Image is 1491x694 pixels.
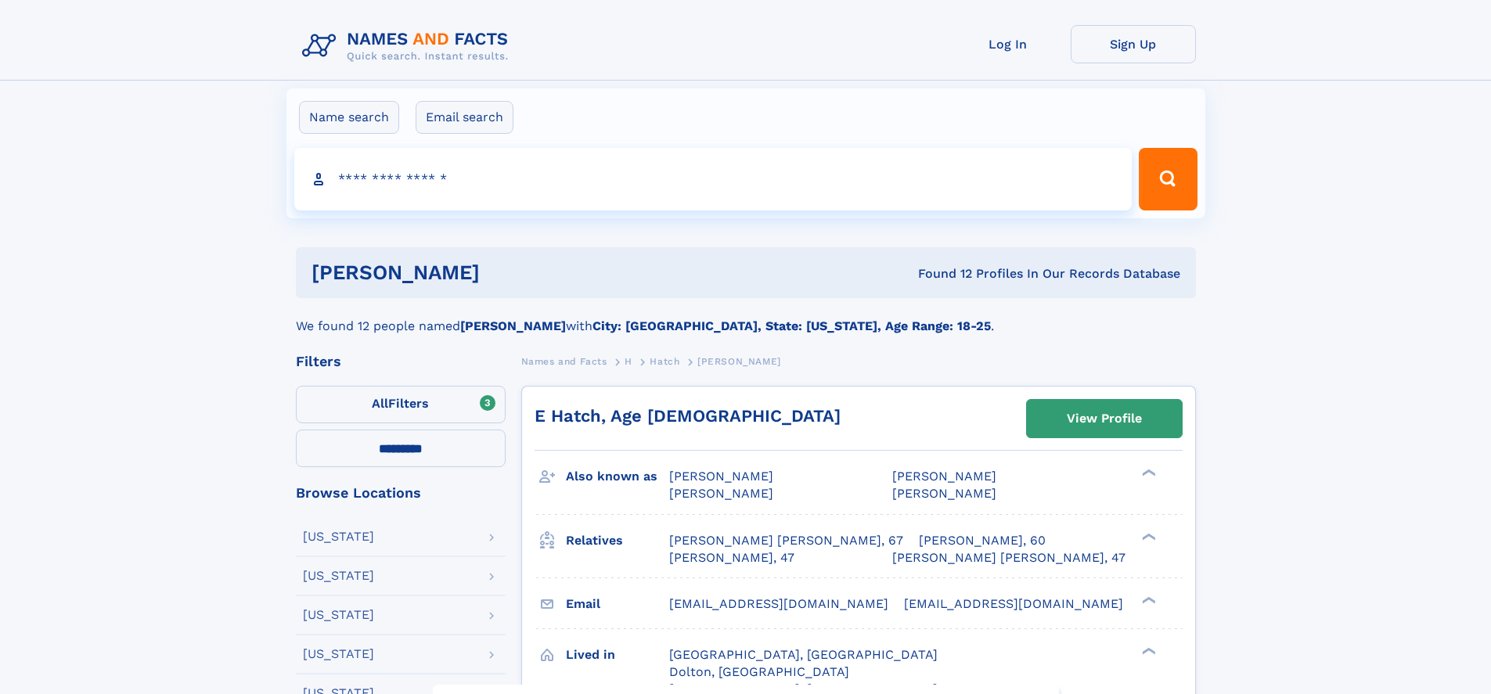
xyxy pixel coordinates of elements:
a: [PERSON_NAME], 47 [669,549,794,566]
span: Dolton, [GEOGRAPHIC_DATA] [669,664,849,679]
a: [PERSON_NAME], 60 [919,532,1046,549]
a: Names and Facts [521,351,607,371]
span: [PERSON_NAME] [892,469,996,484]
h3: Also known as [566,463,669,490]
h3: Lived in [566,642,669,668]
span: [GEOGRAPHIC_DATA], [GEOGRAPHIC_DATA] [669,647,938,662]
input: search input [294,148,1133,210]
h1: [PERSON_NAME] [312,263,699,282]
a: [PERSON_NAME] [PERSON_NAME], 67 [669,532,903,549]
span: All [372,396,388,411]
span: H [625,356,632,367]
div: Browse Locations [296,486,506,500]
span: [PERSON_NAME] [669,469,773,484]
div: [US_STATE] [303,570,374,582]
span: [EMAIL_ADDRESS][DOMAIN_NAME] [669,596,888,611]
label: Name search [299,101,399,134]
span: [PERSON_NAME] [892,486,996,501]
span: [EMAIL_ADDRESS][DOMAIN_NAME] [904,596,1123,611]
b: [PERSON_NAME] [460,318,566,333]
span: [PERSON_NAME] [669,486,773,501]
a: View Profile [1027,400,1182,437]
div: We found 12 people named with . [296,298,1196,336]
a: E Hatch, Age [DEMOGRAPHIC_DATA] [535,406,841,426]
div: ❯ [1138,531,1157,541]
div: View Profile [1067,401,1142,437]
div: ❯ [1138,595,1157,605]
b: City: [GEOGRAPHIC_DATA], State: [US_STATE], Age Range: 18-25 [592,318,991,333]
div: [US_STATE] [303,530,374,543]
h3: Relatives [566,527,669,554]
a: Log In [945,25,1071,63]
a: [PERSON_NAME] [PERSON_NAME], 47 [892,549,1125,566]
a: H [625,351,632,371]
button: Search Button [1139,148,1197,210]
div: ❯ [1138,468,1157,478]
a: Hatch [650,351,679,371]
label: Email search [416,101,513,134]
h3: Email [566,591,669,617]
div: ❯ [1138,645,1157,656]
div: [US_STATE] [303,609,374,621]
span: [PERSON_NAME] [697,356,781,367]
img: Logo Names and Facts [296,25,521,67]
div: [US_STATE] [303,648,374,660]
a: Sign Up [1071,25,1196,63]
div: Filters [296,354,506,369]
div: Found 12 Profiles In Our Records Database [699,265,1180,282]
span: Hatch [650,356,679,367]
label: Filters [296,386,506,423]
